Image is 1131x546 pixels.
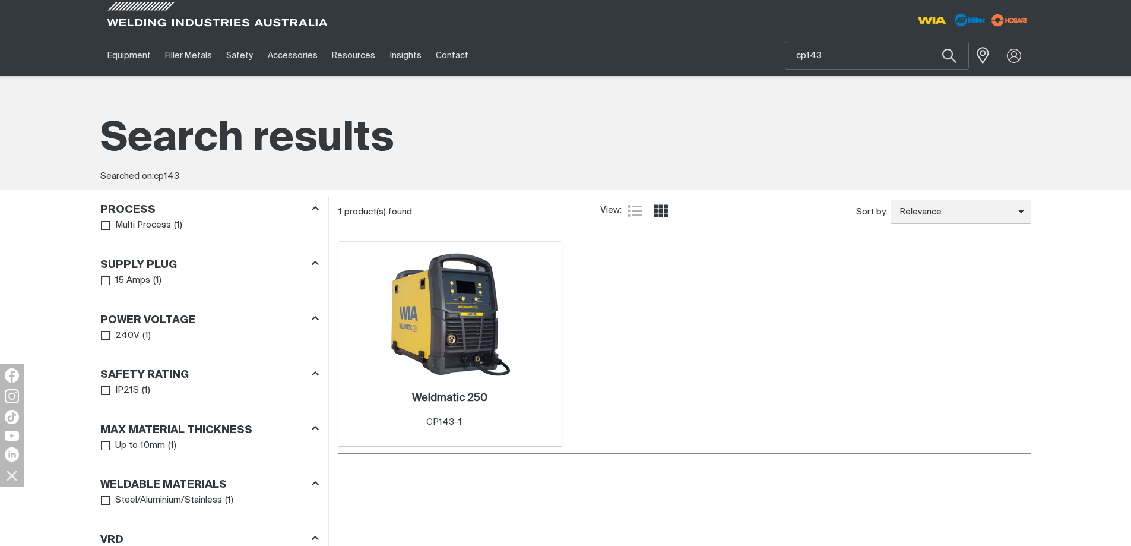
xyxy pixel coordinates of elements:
a: Resources [325,35,382,76]
span: ( 1 ) [142,384,150,397]
nav: Main [100,35,799,76]
span: 15 Amps [115,274,150,288]
span: Multi Process [115,219,171,232]
a: Multi Process [101,217,172,233]
img: LinkedIn [5,447,19,462]
span: ( 1 ) [168,439,176,453]
ul: Max Material Thickness [101,438,318,454]
a: Accessories [261,35,325,76]
img: YouTube [5,431,19,441]
img: TikTok [5,410,19,424]
div: Max Material Thickness [100,421,319,437]
a: 15 Amps [101,273,151,289]
a: 240V [101,328,140,344]
div: Searched on: [100,170,1031,184]
div: Supply Plug [100,256,319,272]
h3: Safety Rating [100,368,189,382]
ul: Weldable Materials [101,493,318,509]
img: hide socials [2,465,22,485]
span: cp143 [154,172,179,181]
span: View: [600,204,622,217]
a: Filler Metals [158,35,219,76]
span: Relevance [891,206,1018,219]
img: Weldmatic 250 [386,251,514,378]
a: Up to 10mm [101,438,166,454]
div: Power Voltage [100,311,319,327]
div: Safety Rating [100,367,319,383]
ul: Power Voltage [101,328,318,344]
h2: Weldmatic 250 [412,393,487,403]
span: ( 1 ) [142,329,151,343]
ul: Process [101,217,318,233]
a: Safety [219,35,260,76]
span: Steel/Aluminium/Stainless [115,494,222,507]
h3: Supply Plug [100,258,177,272]
img: miller [988,11,1031,29]
a: List view [628,204,642,218]
span: Up to 10mm [115,439,165,453]
a: Steel/Aluminium/Stainless [101,493,223,509]
h1: Search results [100,113,1031,166]
span: ( 1 ) [174,219,182,232]
button: Search products [929,42,970,70]
a: Contact [429,35,476,76]
span: CP143-1 [426,418,462,427]
span: product(s) found [344,207,412,216]
h3: Weldable Materials [100,478,227,492]
span: Sort by: [856,206,888,219]
ul: Supply Plug [101,273,318,289]
h3: Process [100,203,156,217]
img: Instagram [5,389,19,403]
section: Product list controls [338,197,1031,227]
span: ( 1 ) [153,274,161,288]
ul: Safety Rating [101,383,318,399]
div: 1 [338,206,600,218]
a: Weldmatic 250 [412,392,487,405]
input: Product name or item number... [785,42,968,69]
img: Facebook [5,368,19,383]
span: IP21S [115,384,139,397]
span: 240V [115,329,140,343]
a: Equipment [100,35,158,76]
div: Weldable Materials [100,476,319,493]
a: Insights [382,35,428,76]
div: Process [100,201,319,217]
h3: Max Material Thickness [100,424,252,437]
a: IP21S [101,383,140,399]
h3: Power Voltage [100,314,195,327]
span: ( 1 ) [225,494,233,507]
